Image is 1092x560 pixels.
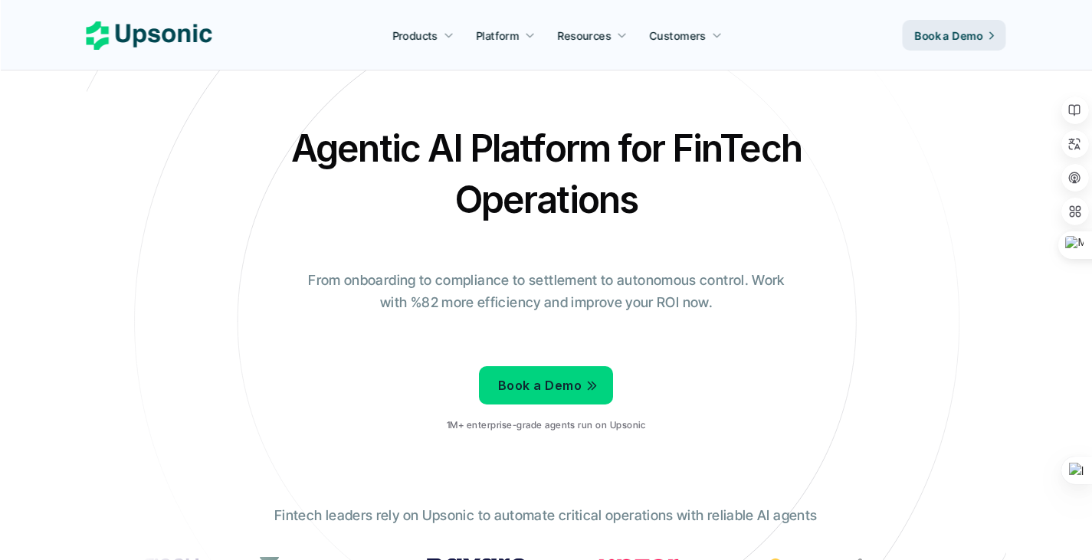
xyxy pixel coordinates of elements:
a: Book a Demo [903,20,1006,51]
p: From onboarding to compliance to settlement to autonomous control. Work with %82 more efficiency ... [297,270,795,314]
p: Resources [558,28,612,44]
a: Book a Demo [479,366,613,404]
p: Fintech leaders rely on Upsonic to automate critical operations with reliable AI agents [274,505,817,527]
p: 1M+ enterprise-grade agents run on Upsonic [447,420,645,431]
h2: Agentic AI Platform for FinTech Operations [278,123,815,225]
p: Book a Demo [498,375,582,397]
p: Products [392,28,438,44]
p: Platform [476,28,519,44]
p: Customers [650,28,707,44]
a: Products [383,21,463,49]
p: Book a Demo [915,28,983,44]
